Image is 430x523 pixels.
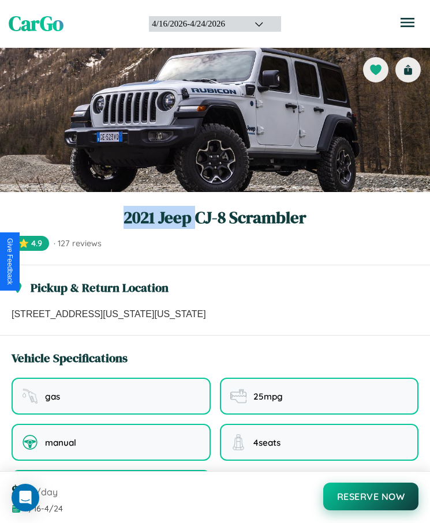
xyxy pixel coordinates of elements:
[9,10,63,37] span: CarGo
[6,238,14,285] div: Give Feedback
[12,484,39,511] div: Open Intercom Messenger
[230,388,246,404] img: fuel efficiency
[12,349,128,366] h3: Vehicle Specifications
[36,486,58,498] span: /day
[12,481,33,500] span: $ 60
[253,437,281,448] span: 4 seats
[12,206,418,229] h1: 2021 Jeep CJ-8 Scrambler
[152,19,240,29] div: 4 / 16 / 2026 - 4 / 24 / 2026
[12,307,418,321] p: [STREET_ADDRESS][US_STATE][US_STATE]
[253,391,283,402] span: 25 mpg
[12,236,49,251] span: ⭐ 4.9
[31,279,169,296] h3: Pickup & Return Location
[24,503,63,514] span: 4 / 16 - 4 / 24
[45,437,76,448] span: manual
[230,434,246,450] img: seating
[45,391,60,402] span: gas
[54,238,102,249] span: · 127 reviews
[323,483,419,510] button: Reserve Now
[22,388,38,404] img: fuel type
